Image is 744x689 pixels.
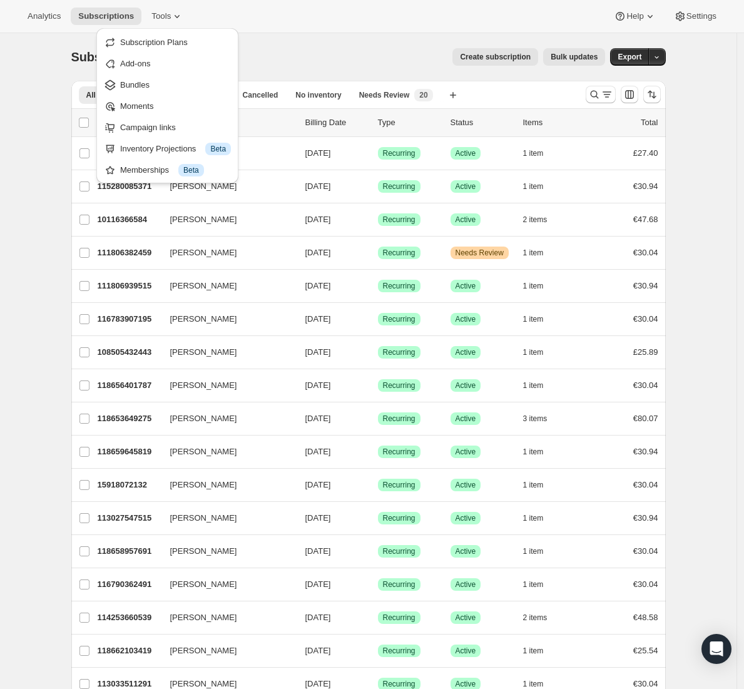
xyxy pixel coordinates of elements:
button: 1 item [523,145,558,162]
span: Active [456,679,476,689]
span: [PERSON_NAME] [170,247,237,259]
span: €30.04 [633,380,658,390]
span: €30.94 [633,447,658,456]
p: 118662103419 [98,645,160,657]
span: 1 item [523,181,544,191]
span: Recurring [383,181,415,191]
button: 1 item [523,377,558,394]
span: Active [456,613,476,623]
button: Campaign links [100,117,235,137]
button: [PERSON_NAME] [163,541,288,561]
span: Active [456,546,476,556]
span: No inventory [295,90,341,100]
span: 1 item [523,314,544,324]
span: €30.04 [633,314,658,324]
span: €25.54 [633,646,658,655]
button: Subscription Plans [100,32,235,52]
button: [PERSON_NAME] [163,243,288,263]
span: Subscriptions [78,11,134,21]
div: 116783907195[PERSON_NAME][DATE]SuccessRecurringSuccessActive1 item€30.04 [98,310,658,328]
span: [PERSON_NAME] [170,611,237,624]
span: [DATE] [305,546,331,556]
p: 116783907195 [98,313,160,325]
span: Recurring [383,679,415,689]
span: 1 item [523,347,544,357]
button: 1 item [523,576,558,593]
span: Active [456,480,476,490]
p: Billing Date [305,116,368,129]
span: €30.94 [633,181,658,191]
button: [PERSON_NAME] [163,442,288,462]
button: 3 items [523,410,561,427]
span: Active [456,513,476,523]
div: 116790362491[PERSON_NAME][DATE]SuccessRecurringSuccessActive1 item€30.04 [98,576,658,593]
button: Create subscription [452,48,538,66]
button: Inventory Projections [100,138,235,158]
button: Memberships [100,160,235,180]
span: [PERSON_NAME] [170,313,237,325]
span: 1 item [523,480,544,490]
button: Export [610,48,649,66]
button: 1 item [523,476,558,494]
button: 1 item [523,344,558,361]
span: Active [456,414,476,424]
p: 118659645819 [98,446,160,458]
button: 1 item [523,178,558,195]
span: €30.04 [633,579,658,589]
div: Items [523,116,586,129]
button: Search and filter results [586,86,616,103]
span: [DATE] [305,181,331,191]
p: 113027547515 [98,512,160,524]
span: Recurring [383,414,415,424]
p: 114253660539 [98,611,160,624]
button: 2 items [523,609,561,626]
span: [PERSON_NAME] [170,578,237,591]
button: 1 item [523,310,558,328]
div: Type [378,116,441,129]
span: [DATE] [305,579,331,589]
span: [PERSON_NAME] [170,379,237,392]
button: Create new view [443,86,463,104]
div: 118653649275[PERSON_NAME][DATE]SuccessRecurringSuccessActive3 items€80.07 [98,410,658,427]
button: 1 item [523,277,558,295]
span: [DATE] [305,380,331,390]
span: €30.04 [633,480,658,489]
span: Bulk updates [551,52,598,62]
span: €48.58 [633,613,658,622]
button: Tools [144,8,191,25]
p: Status [451,116,513,129]
span: Recurring [383,646,415,656]
span: [PERSON_NAME] [170,512,237,524]
p: 10116366584 [98,213,160,226]
span: Recurring [383,347,415,357]
button: 1 item [523,543,558,560]
div: 111806939515[PERSON_NAME][DATE]SuccessRecurringSuccessActive1 item€30.94 [98,277,658,295]
button: 1 item [523,509,558,527]
button: 1 item [523,443,558,461]
div: 113027547515[PERSON_NAME][DATE]SuccessRecurringSuccessActive1 item€30.94 [98,509,658,527]
div: 118656401787[PERSON_NAME][DATE]SuccessRecurringSuccessActive1 item€30.04 [98,377,658,394]
span: [DATE] [305,248,331,257]
span: [DATE] [305,148,331,158]
div: 118658957691[PERSON_NAME][DATE]SuccessRecurringSuccessActive1 item€30.04 [98,543,658,560]
span: Moments [120,101,153,111]
button: Bulk updates [543,48,605,66]
button: 1 item [523,244,558,262]
span: Create subscription [460,52,531,62]
span: [PERSON_NAME] [170,213,237,226]
span: Campaign links [120,123,176,132]
div: Memberships [120,164,231,176]
span: Recurring [383,281,415,291]
span: €30.04 [633,546,658,556]
span: Bundles [120,80,150,89]
span: £25.89 [633,347,658,357]
span: €30.04 [633,248,658,257]
button: [PERSON_NAME] [163,508,288,528]
button: [PERSON_NAME] [163,641,288,661]
span: [DATE] [305,679,331,688]
span: Active [456,181,476,191]
button: Subscriptions [71,8,141,25]
span: Export [618,52,641,62]
p: 15918072132 [98,479,160,491]
span: Recurring [383,314,415,324]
